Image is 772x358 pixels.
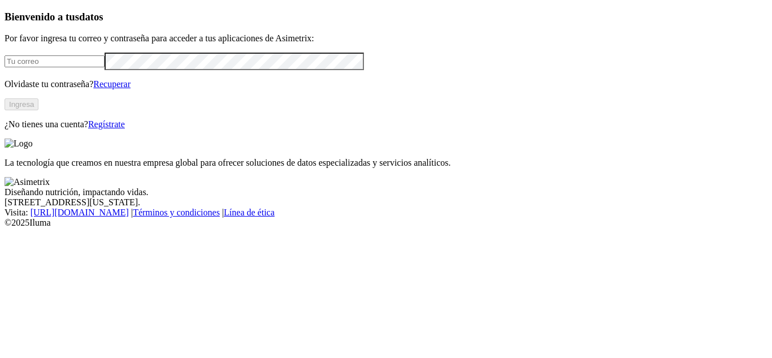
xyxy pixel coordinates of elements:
[5,177,50,187] img: Asimetrix
[31,208,129,217] a: [URL][DOMAIN_NAME]
[5,187,767,197] div: Diseñando nutrición, impactando vidas.
[93,79,131,89] a: Recuperar
[5,98,38,110] button: Ingresa
[224,208,275,217] a: Línea de ética
[5,208,767,218] div: Visita : | |
[5,55,105,67] input: Tu correo
[5,139,33,149] img: Logo
[5,11,767,23] h3: Bienvenido a tus
[5,119,767,130] p: ¿No tienes una cuenta?
[5,33,767,44] p: Por favor ingresa tu correo y contraseña para acceder a tus aplicaciones de Asimetrix:
[5,197,767,208] div: [STREET_ADDRESS][US_STATE].
[79,11,103,23] span: datos
[5,218,767,228] div: © 2025 Iluma
[88,119,125,129] a: Regístrate
[133,208,220,217] a: Términos y condiciones
[5,158,767,168] p: La tecnología que creamos en nuestra empresa global para ofrecer soluciones de datos especializad...
[5,79,767,89] p: Olvidaste tu contraseña?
